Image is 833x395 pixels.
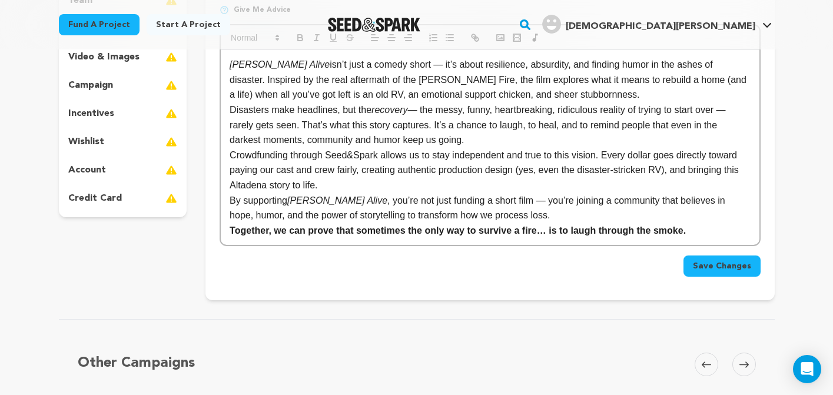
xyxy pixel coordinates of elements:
img: warning-full.svg [165,78,177,92]
img: warning-full.svg [165,50,177,64]
h5: Other Campaigns [78,353,195,374]
em: [PERSON_NAME] Alive [287,195,387,205]
p: credit card [68,191,122,205]
strong: Together, we can prove that sometimes the only way to survive a fire… is to laugh through the smoke. [230,225,686,235]
p: account [68,163,106,177]
a: Kristen O.'s Profile [540,12,774,34]
img: user.png [542,15,561,34]
p: isn’t just a comedy short — it’s about resilience, absurdity, and finding humor in the ashes of d... [230,57,750,102]
p: Crowdfunding through Seed&Spark allows us to stay independent and true to this vision. Every doll... [230,148,750,193]
img: Seed&Spark Logo Dark Mode [328,18,420,32]
span: [DEMOGRAPHIC_DATA][PERSON_NAME] [566,22,755,31]
div: Kristen O.'s Profile [542,15,755,34]
span: Kristen O.'s Profile [540,12,774,37]
button: wishlist [59,132,187,151]
button: incentives [59,104,187,123]
a: Seed&Spark Homepage [328,18,420,32]
span: Save Changes [693,260,751,272]
button: video & images [59,48,187,67]
p: incentives [68,107,114,121]
img: warning-full.svg [165,163,177,177]
a: Fund a project [59,14,140,35]
p: video & images [68,50,140,64]
div: Open Intercom Messenger [793,355,821,383]
button: credit card [59,189,187,208]
p: By supporting , you’re not just funding a short film — you’re joining a community that believes i... [230,193,750,223]
img: warning-full.svg [165,107,177,121]
em: recovery [371,105,407,115]
button: account [59,161,187,180]
p: campaign [68,78,113,92]
button: campaign [59,76,187,95]
button: Save Changes [683,255,761,277]
img: warning-full.svg [165,135,177,149]
p: wishlist [68,135,104,149]
em: [PERSON_NAME] Alive [230,59,330,69]
p: Disasters make headlines, but the — the messy, funny, heartbreaking, ridiculous reality of trying... [230,102,750,148]
img: warning-full.svg [165,191,177,205]
a: Start a project [147,14,230,35]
